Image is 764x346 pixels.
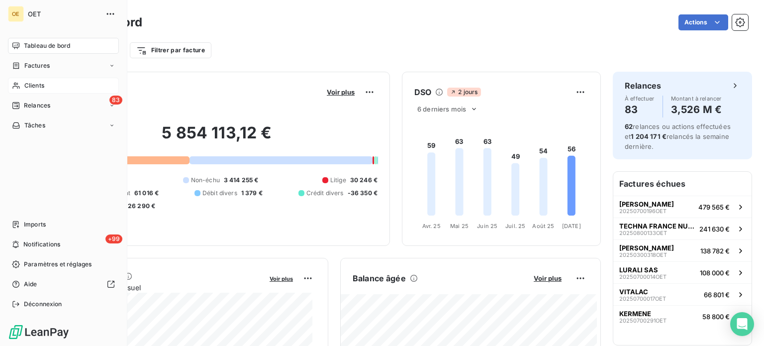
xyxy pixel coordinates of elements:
[24,220,46,229] span: Imports
[267,274,296,283] button: Voir plus
[8,324,70,340] img: Logo LeanPay
[619,310,651,318] span: KERMENE
[534,274,562,282] span: Voir plus
[270,275,293,282] span: Voir plus
[505,223,525,230] tspan: Juil. 25
[348,189,378,198] span: -36 350 €
[625,96,655,102] span: À effectuer
[8,6,24,22] div: OE
[613,305,752,327] button: KERMENE20250700291OET58 800 €
[619,208,667,214] span: 20250700196OET
[23,240,60,249] span: Notifications
[8,276,119,292] a: Aide
[350,176,378,185] span: 30 246 €
[619,244,674,252] span: [PERSON_NAME]
[699,225,730,233] span: 241 630 €
[619,230,667,236] span: 20250800133OET
[625,102,655,117] h4: 83
[700,247,730,255] span: 138 782 €
[241,189,263,198] span: 1 379 €
[330,176,346,185] span: Litige
[730,312,754,336] div: Open Intercom Messenger
[698,203,730,211] span: 479 565 €
[414,86,431,98] h6: DSO
[450,223,469,230] tspan: Mai 25
[24,101,50,110] span: Relances
[324,88,358,97] button: Voir plus
[613,218,752,239] button: TECHNA FRANCE NUTRITION20250800133OET241 630 €
[28,10,99,18] span: OET
[704,291,730,299] span: 66 801 €
[24,121,45,130] span: Tâches
[619,318,667,324] span: 20250700291OET
[619,252,667,258] span: 20250300318OET
[417,105,466,113] span: 6 derniers mois
[56,282,263,293] span: Chiffre d'affaires mensuel
[678,14,728,30] button: Actions
[619,266,658,274] span: LURALI SAS
[447,88,480,97] span: 2 jours
[613,261,752,283] button: LURALI SAS20250700014OET108 000 €
[125,202,155,211] span: -26 290 €
[24,41,70,50] span: Tableau de bord
[531,274,565,283] button: Voir plus
[202,189,237,198] span: Débit divers
[613,239,752,261] button: [PERSON_NAME]20250300318OET138 782 €
[327,88,355,96] span: Voir plus
[671,102,722,117] h4: 3,526 M €
[631,132,667,140] span: 1 204 171 €
[24,81,44,90] span: Clients
[24,61,50,70] span: Factures
[134,189,159,198] span: 61 016 €
[191,176,220,185] span: Non-échu
[619,200,674,208] span: [PERSON_NAME]
[422,223,441,230] tspan: Avr. 25
[625,122,633,130] span: 62
[700,269,730,277] span: 108 000 €
[619,274,667,280] span: 20250700014OET
[56,123,378,153] h2: 5 854 113,12 €
[532,223,554,230] tspan: Août 25
[619,296,666,302] span: 20250700017OET
[562,223,581,230] tspan: [DATE]
[671,96,722,102] span: Montant à relancer
[702,313,730,321] span: 58 800 €
[24,300,62,309] span: Déconnexion
[306,189,344,198] span: Crédit divers
[224,176,259,185] span: 3 414 255 €
[130,42,211,58] button: Filtrer par facture
[613,196,752,218] button: [PERSON_NAME]20250700196OET479 565 €
[105,234,122,243] span: +99
[109,96,122,105] span: 83
[613,283,752,305] button: VITALAC20250700017OET66 801 €
[477,223,497,230] tspan: Juin 25
[619,222,695,230] span: TECHNA FRANCE NUTRITION
[625,80,661,92] h6: Relances
[625,122,731,150] span: relances ou actions effectuées et relancés la semaine dernière.
[24,280,37,289] span: Aide
[619,288,648,296] span: VITALAC
[353,272,406,284] h6: Balance âgée
[613,172,752,196] h6: Factures échues
[24,260,92,269] span: Paramètres et réglages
